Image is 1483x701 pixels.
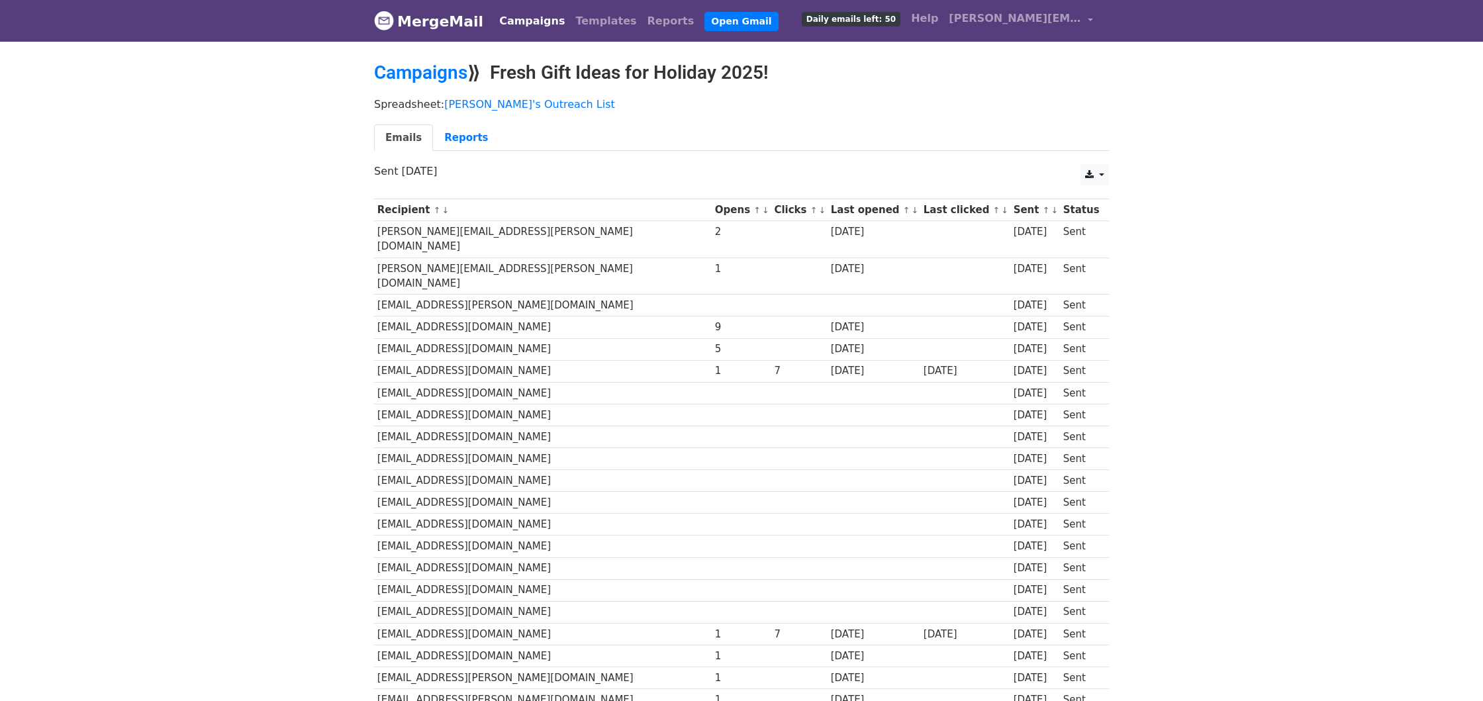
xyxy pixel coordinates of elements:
[924,627,1007,642] div: [DATE]
[374,448,712,470] td: [EMAIL_ADDRESS][DOMAIN_NAME]
[712,199,771,221] th: Opens
[433,124,499,152] a: Reports
[715,671,768,686] div: 1
[642,8,700,34] a: Reports
[1060,404,1102,426] td: Sent
[374,667,712,688] td: [EMAIL_ADDRESS][PERSON_NAME][DOMAIN_NAME]
[1014,430,1057,445] div: [DATE]
[374,514,712,536] td: [EMAIL_ADDRESS][DOMAIN_NAME]
[1014,649,1057,664] div: [DATE]
[494,8,570,34] a: Campaigns
[374,536,712,557] td: [EMAIL_ADDRESS][DOMAIN_NAME]
[1060,623,1102,645] td: Sent
[831,649,917,664] div: [DATE]
[715,261,768,277] div: 1
[434,205,441,215] a: ↑
[715,342,768,357] div: 5
[1060,382,1102,404] td: Sent
[1060,426,1102,447] td: Sent
[374,338,712,360] td: [EMAIL_ADDRESS][DOMAIN_NAME]
[1014,342,1057,357] div: [DATE]
[1014,363,1057,379] div: [DATE]
[374,470,712,492] td: [EMAIL_ADDRESS][DOMAIN_NAME]
[1060,536,1102,557] td: Sent
[374,360,712,382] td: [EMAIL_ADDRESS][DOMAIN_NAME]
[903,205,910,215] a: ↑
[1060,492,1102,514] td: Sent
[912,205,919,215] a: ↓
[374,257,712,295] td: [PERSON_NAME][EMAIL_ADDRESS][PERSON_NAME][DOMAIN_NAME]
[374,404,712,426] td: [EMAIL_ADDRESS][DOMAIN_NAME]
[920,199,1010,221] th: Last clicked
[1060,199,1102,221] th: Status
[374,579,712,601] td: [EMAIL_ADDRESS][DOMAIN_NAME]
[831,363,917,379] div: [DATE]
[374,62,467,83] a: Campaigns
[1060,667,1102,688] td: Sent
[1060,601,1102,623] td: Sent
[1060,221,1102,258] td: Sent
[1014,473,1057,489] div: [DATE]
[374,164,1109,178] p: Sent [DATE]
[374,11,394,30] img: MergeMail logo
[771,199,828,221] th: Clicks
[831,224,917,240] div: [DATE]
[1010,199,1060,221] th: Sent
[1060,295,1102,316] td: Sent
[1060,514,1102,536] td: Sent
[715,363,768,379] div: 1
[924,363,1007,379] div: [DATE]
[796,5,906,32] a: Daily emails left: 50
[374,316,712,338] td: [EMAIL_ADDRESS][DOMAIN_NAME]
[1051,205,1058,215] a: ↓
[374,199,712,221] th: Recipient
[1060,360,1102,382] td: Sent
[1014,604,1057,620] div: [DATE]
[802,12,900,26] span: Daily emails left: 50
[831,342,917,357] div: [DATE]
[374,601,712,623] td: [EMAIL_ADDRESS][DOMAIN_NAME]
[1060,645,1102,667] td: Sent
[1014,386,1057,401] div: [DATE]
[374,221,712,258] td: [PERSON_NAME][EMAIL_ADDRESS][PERSON_NAME][DOMAIN_NAME]
[831,671,917,686] div: [DATE]
[374,382,712,404] td: [EMAIL_ADDRESS][DOMAIN_NAME]
[374,62,1109,84] h2: ⟫ Fresh Gift Ideas for Holiday 2025!
[442,205,449,215] a: ↓
[1060,257,1102,295] td: Sent
[715,224,768,240] div: 2
[1001,205,1008,215] a: ↓
[1014,298,1057,313] div: [DATE]
[1060,470,1102,492] td: Sent
[943,5,1098,36] a: [PERSON_NAME][EMAIL_ADDRESS][PERSON_NAME][DOMAIN_NAME]
[1043,205,1050,215] a: ↑
[704,12,778,31] a: Open Gmail
[1014,408,1057,423] div: [DATE]
[1060,448,1102,470] td: Sent
[1014,627,1057,642] div: [DATE]
[374,557,712,579] td: [EMAIL_ADDRESS][DOMAIN_NAME]
[1060,557,1102,579] td: Sent
[374,124,433,152] a: Emails
[831,261,917,277] div: [DATE]
[1014,261,1057,277] div: [DATE]
[374,426,712,447] td: [EMAIL_ADDRESS][DOMAIN_NAME]
[1014,671,1057,686] div: [DATE]
[774,627,824,642] div: 7
[715,649,768,664] div: 1
[1014,495,1057,510] div: [DATE]
[1014,561,1057,576] div: [DATE]
[906,5,943,32] a: Help
[818,205,826,215] a: ↓
[831,627,917,642] div: [DATE]
[993,205,1000,215] a: ↑
[1014,517,1057,532] div: [DATE]
[374,623,712,645] td: [EMAIL_ADDRESS][DOMAIN_NAME]
[374,295,712,316] td: [EMAIL_ADDRESS][PERSON_NAME][DOMAIN_NAME]
[374,97,1109,111] p: Spreadsheet:
[715,627,768,642] div: 1
[1014,451,1057,467] div: [DATE]
[1014,224,1057,240] div: [DATE]
[715,320,768,335] div: 9
[374,492,712,514] td: [EMAIL_ADDRESS][DOMAIN_NAME]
